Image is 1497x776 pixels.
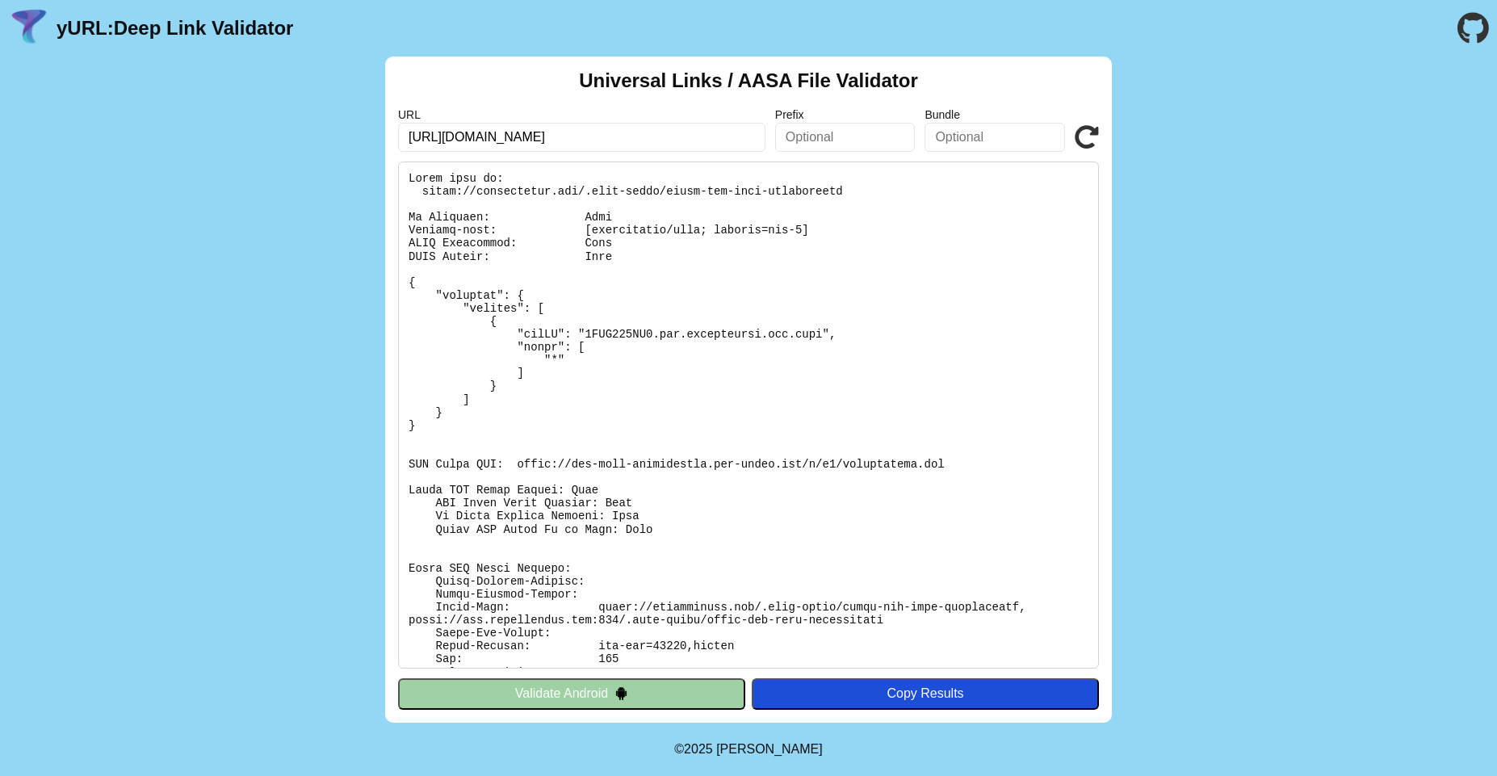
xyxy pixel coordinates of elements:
img: droidIcon.svg [614,686,628,700]
input: Optional [775,123,916,152]
span: 2025 [684,742,713,756]
input: Optional [925,123,1065,152]
input: Required [398,123,765,152]
pre: Lorem ipsu do: sitam://consectetur.adi/.elit-seddo/eiusm-tem-inci-utlaboreetd Ma Aliquaen: Admi V... [398,161,1099,669]
footer: © [674,723,822,776]
label: Bundle [925,108,1065,121]
label: Prefix [775,108,916,121]
div: Copy Results [760,686,1091,701]
img: yURL Logo [8,7,50,49]
h2: Universal Links / AASA File Validator [579,69,918,92]
button: Validate Android [398,678,745,709]
a: Michael Ibragimchayev's Personal Site [716,742,823,756]
a: yURL:Deep Link Validator [57,17,293,40]
label: URL [398,108,765,121]
button: Copy Results [752,678,1099,709]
